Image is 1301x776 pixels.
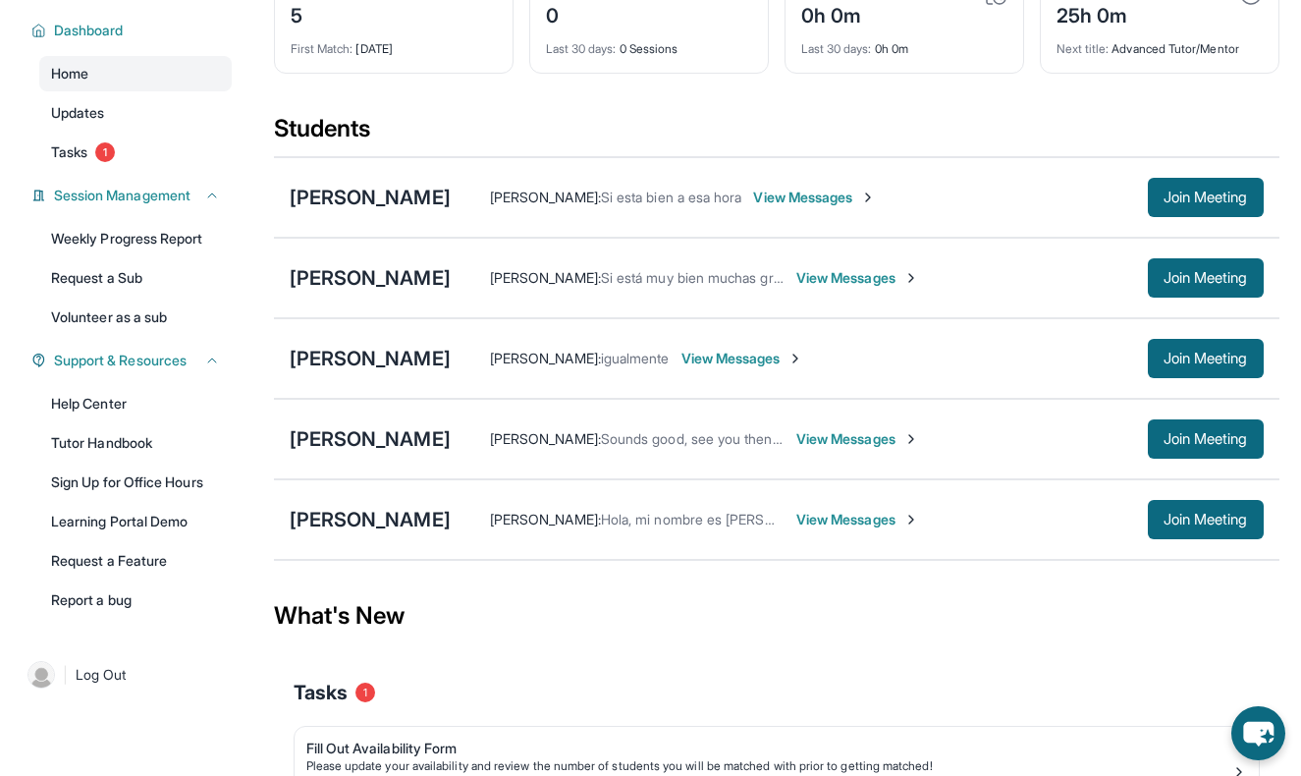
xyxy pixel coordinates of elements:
span: View Messages [753,188,876,207]
a: Tutor Handbook [39,425,232,461]
span: | [63,663,68,687]
span: [PERSON_NAME] : [490,189,601,205]
button: Join Meeting [1148,178,1264,217]
a: Home [39,56,232,91]
span: View Messages [796,268,919,288]
button: Support & Resources [46,351,220,370]
span: 1 [95,142,115,162]
span: Dashboard [54,21,124,40]
div: [PERSON_NAME] [290,506,451,533]
span: Support & Resources [54,351,187,370]
div: [PERSON_NAME] [290,345,451,372]
span: Tasks [294,679,348,706]
a: Sign Up for Office Hours [39,465,232,500]
span: Log Out [76,665,127,685]
a: Request a Sub [39,260,232,296]
span: View Messages [681,349,804,368]
div: [PERSON_NAME] [290,425,451,453]
div: Students [274,113,1279,156]
span: Si esta bien a esa hora [601,189,742,205]
a: Weekly Progress Report [39,221,232,256]
a: Report a bug [39,582,232,618]
span: Last 30 days : [801,41,872,56]
span: Si está muy bien muchas gracias [601,269,804,286]
img: Chevron-Right [903,431,919,447]
span: 1 [355,683,375,702]
div: [DATE] [291,29,497,57]
span: [PERSON_NAME] : [490,430,601,447]
span: Updates [51,103,105,123]
div: Please update your availability and review the number of students you will be matched with prior ... [306,758,1231,774]
button: chat-button [1231,706,1285,760]
span: Tasks [51,142,87,162]
img: Chevron-Right [903,512,919,527]
button: Join Meeting [1148,419,1264,459]
span: Sounds good, see you then 😊 [601,430,793,447]
span: Last 30 days : [546,41,617,56]
span: Join Meeting [1164,272,1248,284]
div: Fill Out Availability Form [306,739,1231,758]
div: [PERSON_NAME] [290,184,451,211]
button: Dashboard [46,21,220,40]
a: Volunteer as a sub [39,300,232,335]
span: Home [51,64,88,83]
span: Join Meeting [1164,192,1248,203]
a: Learning Portal Demo [39,504,232,539]
img: user-img [27,661,55,689]
span: Join Meeting [1164,433,1248,445]
button: Join Meeting [1148,339,1264,378]
a: Help Center [39,386,232,421]
div: [PERSON_NAME] [290,264,451,292]
span: [PERSON_NAME] : [490,269,601,286]
img: Chevron-Right [903,270,919,286]
button: Session Management [46,186,220,205]
div: What's New [274,573,1279,659]
a: |Log Out [20,653,232,696]
img: Chevron-Right [787,351,803,366]
span: View Messages [796,510,919,529]
button: Join Meeting [1148,500,1264,539]
span: Join Meeting [1164,353,1248,364]
div: 0 Sessions [546,29,752,57]
button: Join Meeting [1148,258,1264,298]
a: Tasks1 [39,135,232,170]
div: 0h 0m [801,29,1007,57]
a: Updates [39,95,232,131]
span: Session Management [54,186,190,205]
span: igualmente [601,350,670,366]
span: First Match : [291,41,353,56]
span: View Messages [796,429,919,449]
span: [PERSON_NAME] : [490,350,601,366]
img: Chevron-Right [860,190,876,205]
a: Request a Feature [39,543,232,579]
span: [PERSON_NAME] : [490,511,601,527]
span: Join Meeting [1164,514,1248,526]
span: Next title : [1057,41,1110,56]
div: Advanced Tutor/Mentor [1057,29,1263,57]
